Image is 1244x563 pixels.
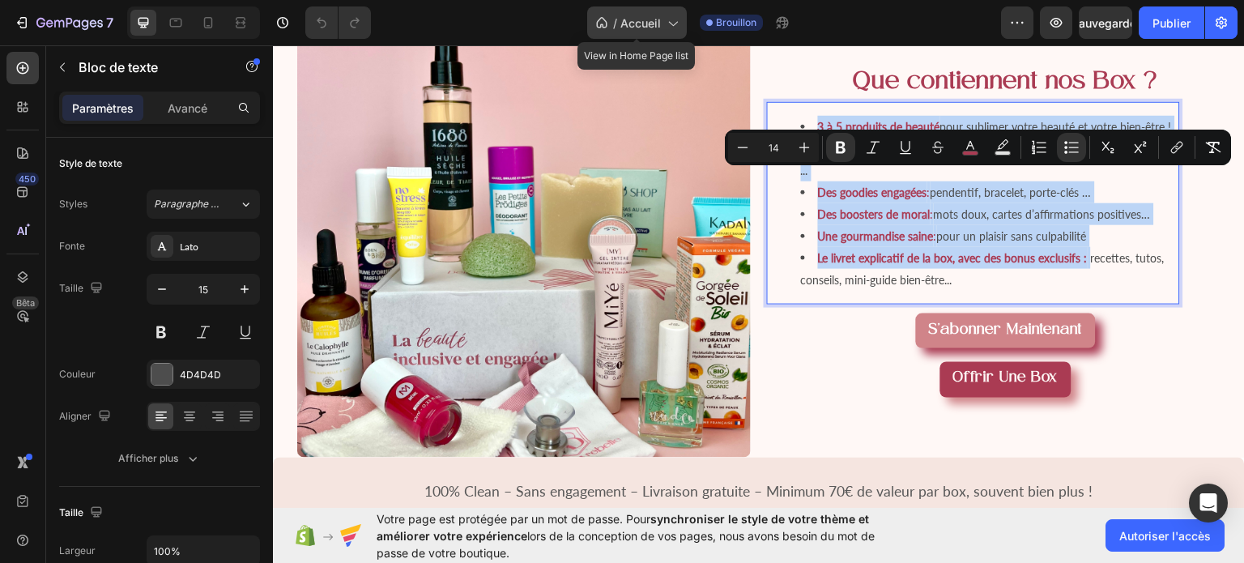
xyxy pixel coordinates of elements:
font: Bloc de texte [79,59,158,75]
span: 100% Clean – Sans engagement – Livraison gratuite – Minimum 70€ de valeur par box, souvent bien p... [152,438,820,455]
span: : [545,162,661,176]
font: Aligner [59,410,92,422]
font: Avancé [168,101,207,115]
font: Bêta [16,297,35,309]
font: 450 [19,173,36,185]
button: Afficher plus [59,444,260,473]
font: Fonte [59,240,85,252]
button: Paragraphe 2* [147,190,260,219]
font: Brouillon [716,16,756,28]
font: Styles [59,198,87,210]
font: Accueil [620,16,661,30]
span: : [545,96,671,110]
strong: Une gourmandise saine [545,184,661,198]
font: Taille [59,282,83,294]
font: Votre page est protégée par un mot de passe. Pour [377,512,650,526]
strong: 1 accessoire chic et stylé [545,96,668,110]
strong: Des goodies engagées [545,140,654,154]
font: Autoriser l'accès [1119,529,1211,543]
font: Paramètres [72,101,134,115]
font: Taille [59,506,83,518]
button: Autoriser l'accès [1106,519,1225,552]
span: éventail, pinceaux, foulard, [MEDICAL_DATA] ... [528,96,896,132]
font: Paragraphe 2* [154,198,223,210]
span: pour sublimer votre beauté et votre bien-être ! [667,75,899,88]
strong: Le livret explicatif de la box, avec des bonus exclusifs : [545,206,815,220]
p: Bloc de texte [79,58,216,77]
strong: 3 à 5 produits de beauté [545,75,667,88]
font: Largeur [59,544,96,557]
span: recettes, tutos, conseils, mini-guide bien-être... [528,206,892,241]
span: pendentif, bracelet, porte-clés … [658,140,819,154]
div: Rich Text Editor. Editing area: main [494,57,907,259]
font: synchroniser le style de votre thème et améliorer votre expérience [377,512,869,543]
button: Sauvegarder [1079,6,1132,39]
span: Que contiennent nos Box ? [581,24,885,50]
button: 7 [6,6,121,39]
font: Style de texte [59,157,122,169]
font: Publier [1152,16,1191,30]
button: <p><span style="color:#FFFFFF;">S’abonner maintenant</span></p> [643,268,823,304]
font: / [613,16,617,30]
span: mots doux, cartes d’affirmations positives… [661,162,878,176]
iframe: Zone de conception [273,45,1244,508]
font: Sauvegarder [1071,16,1140,30]
strong: Offrir une box [680,326,786,342]
font: Couleur [59,368,96,380]
font: Afficher plus [118,452,178,464]
div: Barre d'outils contextuelle de l'éditeur [725,130,1231,165]
span: : [545,140,658,154]
font: lors de la conception de vos pages, nous avons besoin du mot de passe de votre boutique. [377,529,875,560]
font: 4D4D4D [180,369,221,381]
span: S’abonner maintenant [656,277,810,293]
span: pour un plaisir sans culpabilité [664,184,814,198]
button: Publier [1139,6,1204,39]
font: Lato [180,241,198,253]
span: : [545,184,664,198]
font: 7 [106,15,113,31]
strong: Des boosters de moral [545,162,658,176]
div: Ouvrir Intercom Messenger [1189,484,1228,522]
button: <p><span style="color:#FFF8F6;"><strong>Offrir une box</strong></span></p> [667,317,799,352]
div: Annuler/Rétablir [305,6,371,39]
